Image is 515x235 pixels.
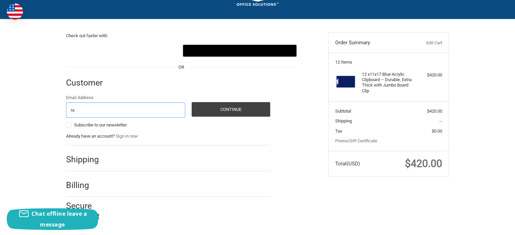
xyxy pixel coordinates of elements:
[116,134,138,139] a: Sign in now
[66,45,180,57] iframe: PayPal-paypal
[335,60,442,65] h3: 12 Items
[408,40,442,46] a: Edit Cart
[66,201,112,222] h2: Secure Payment
[335,118,352,123] span: Shipping
[415,72,442,78] div: $420.00
[335,109,351,114] span: Subtotal
[66,180,106,190] h2: Billing
[66,154,106,165] h2: Shipping
[66,32,297,39] p: Check out faster with:
[432,128,442,134] span: $0.00
[362,72,414,94] h4: 12 x 11x17 Blue Acrylic Clipboard – Durable, Extra-Thick with Jumbo Board Clip
[439,118,442,123] span: --
[66,94,185,101] label: Email Address
[7,3,23,20] img: duty and tax information for United States
[427,109,442,114] span: $420.00
[31,210,87,228] span: Chat offline leave a message
[335,138,377,143] a: Promo/Gift Certificate
[335,128,342,134] span: Tax
[66,133,270,140] p: Already have an account?
[74,122,127,127] span: Subscribe to our newsletter.
[7,208,98,230] button: Chat offline leave a message
[335,40,409,46] h3: Order Summary
[175,64,188,71] span: OR
[183,45,297,57] button: Google Pay
[192,102,270,117] button: Continue
[405,158,442,169] span: $420.00
[459,217,515,235] iframe: Google Customer Reviews
[66,77,106,88] h2: Customer
[335,161,360,167] span: Total (USD)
